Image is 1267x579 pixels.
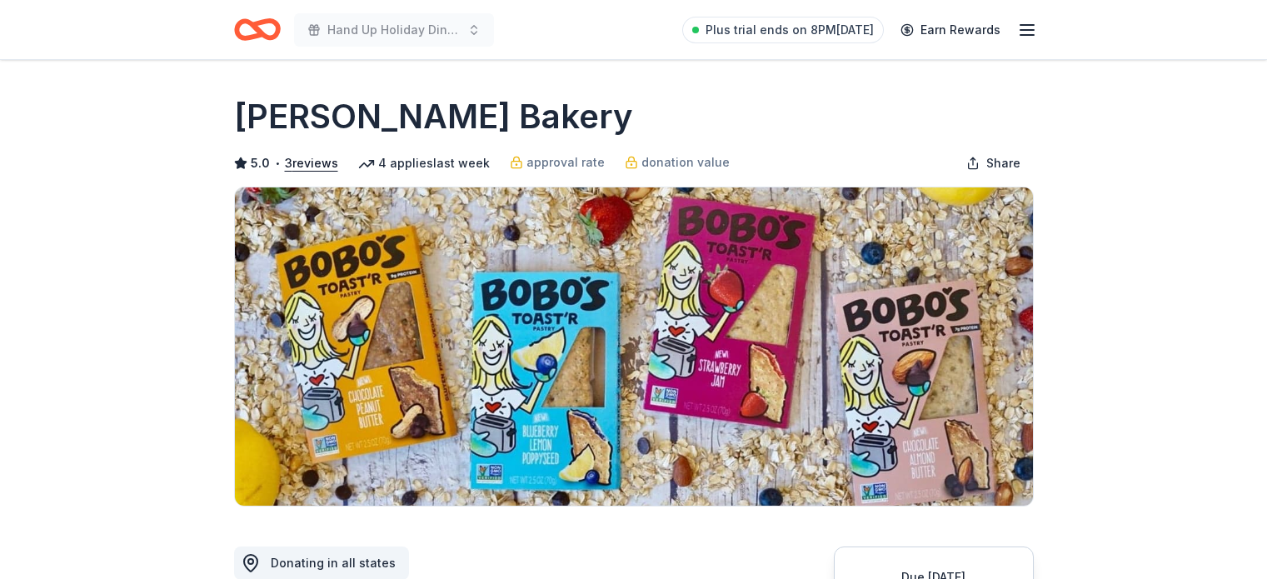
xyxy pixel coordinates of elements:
span: Share [986,153,1020,173]
button: 3reviews [285,153,338,173]
a: Home [234,10,281,49]
div: 4 applies last week [358,153,490,173]
span: 5.0 [251,153,270,173]
a: Plus trial ends on 8PM[DATE] [682,17,884,43]
span: Donating in all states [271,556,396,570]
a: Earn Rewards [890,15,1010,45]
span: Plus trial ends on 8PM[DATE] [706,20,874,40]
a: donation value [625,152,730,172]
a: approval rate [510,152,605,172]
button: Share [953,147,1034,180]
span: Hand Up Holiday Dinner and Auction [327,20,461,40]
span: donation value [641,152,730,172]
span: • [274,157,280,170]
span: approval rate [526,152,605,172]
img: Image for Bobo's Bakery [235,187,1033,506]
button: Hand Up Holiday Dinner and Auction [294,13,494,47]
h1: [PERSON_NAME] Bakery [234,93,633,140]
